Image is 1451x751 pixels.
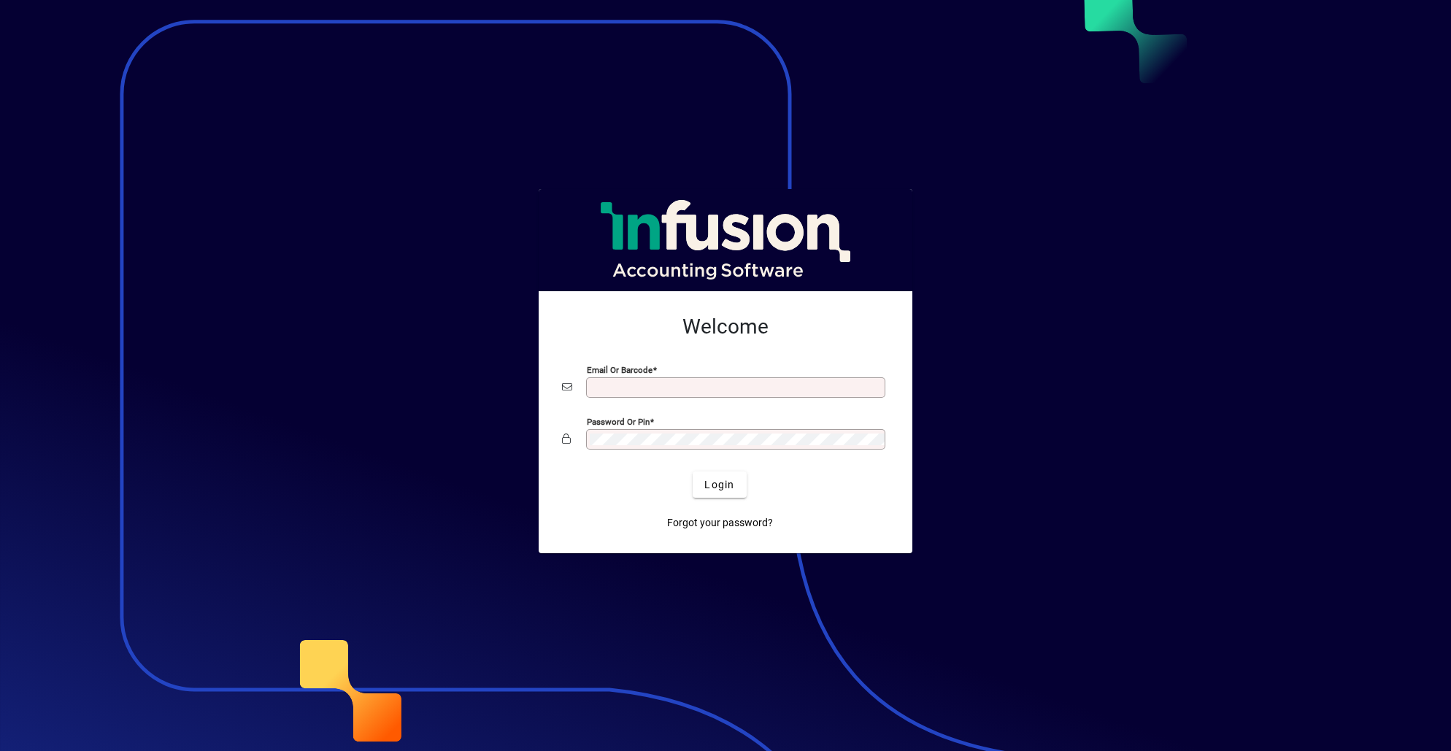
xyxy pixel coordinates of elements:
[693,471,746,498] button: Login
[704,477,734,493] span: Login
[587,365,653,375] mat-label: Email or Barcode
[562,315,889,339] h2: Welcome
[587,417,650,427] mat-label: Password or Pin
[661,509,779,536] a: Forgot your password?
[667,515,773,531] span: Forgot your password?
